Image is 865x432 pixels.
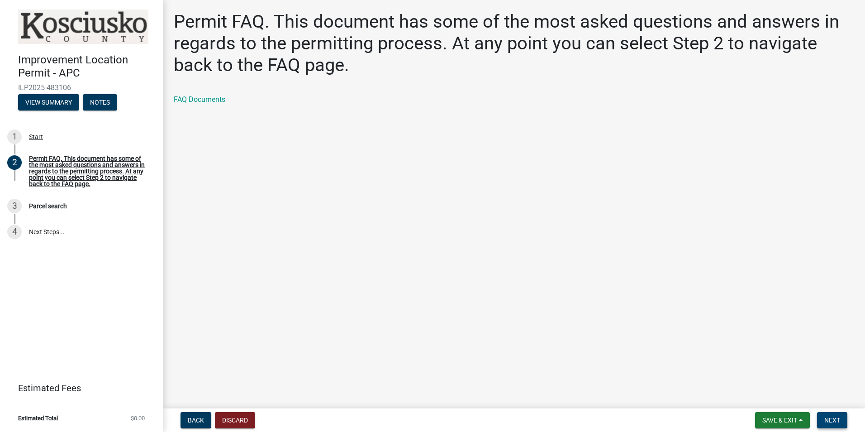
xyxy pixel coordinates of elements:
div: 4 [7,225,22,239]
a: FAQ Documents [174,95,225,104]
a: Estimated Fees [7,379,148,397]
div: Parcel search [29,203,67,209]
wm-modal-confirm: Summary [18,99,79,106]
span: Estimated Total [18,415,58,421]
img: Kosciusko County, Indiana [18,10,148,44]
button: Save & Exit [755,412,810,428]
div: 3 [7,199,22,213]
button: Next [817,412,847,428]
div: Permit FAQ. This document has some of the most asked questions and answers in regards to the perm... [29,155,148,187]
span: $0.00 [131,415,145,421]
button: Back [181,412,211,428]
div: 2 [7,155,22,170]
button: Discard [215,412,255,428]
wm-modal-confirm: Notes [83,99,117,106]
div: Start [29,134,43,140]
button: Notes [83,94,117,110]
h1: Permit FAQ. This document has some of the most asked questions and answers in regards to the perm... [174,11,854,76]
div: 1 [7,130,22,144]
button: View Summary [18,94,79,110]
span: ILP2025-483106 [18,83,145,92]
h4: Improvement Location Permit - APC [18,53,156,80]
span: Back [188,417,204,424]
span: Save & Exit [762,417,797,424]
span: Next [824,417,840,424]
